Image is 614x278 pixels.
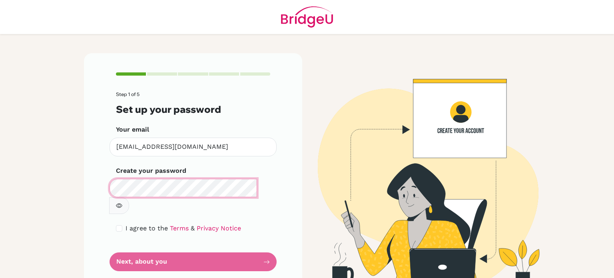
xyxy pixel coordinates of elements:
a: Terms [170,224,189,232]
label: Your email [116,125,149,134]
h3: Set up your password [116,104,270,115]
label: Create your password [116,166,186,176]
a: Privacy Notice [197,224,241,232]
span: I agree to the [126,224,168,232]
span: & [191,224,195,232]
input: Insert your email* [110,138,277,156]
span: Step 1 of 5 [116,91,140,97]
